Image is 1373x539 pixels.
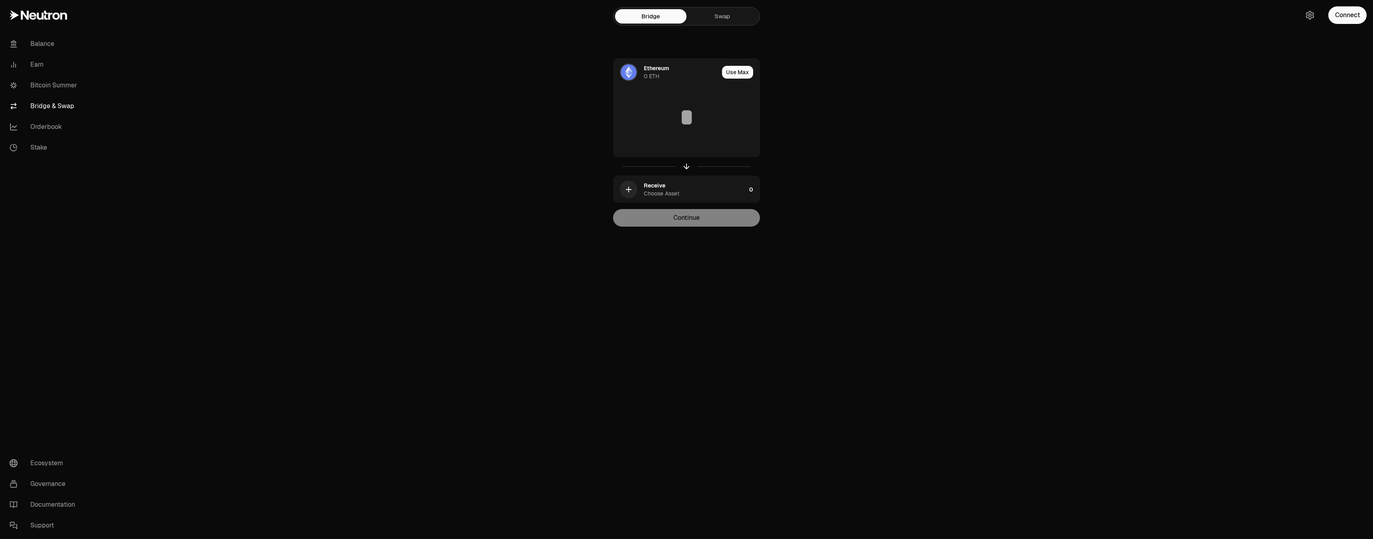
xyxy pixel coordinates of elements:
[644,72,659,80] div: 0 ETH
[615,9,686,24] a: Bridge
[3,54,86,75] a: Earn
[3,96,86,116] a: Bridge & Swap
[621,64,637,80] img: ETH Logo
[644,182,665,190] div: Receive
[644,64,669,72] div: Ethereum
[3,515,86,536] a: Support
[686,9,758,24] a: Swap
[3,75,86,96] a: Bitcoin Summer
[3,137,86,158] a: Stake
[644,190,679,197] div: Choose Asset
[3,34,86,54] a: Balance
[3,474,86,494] a: Governance
[722,66,753,79] button: Use Max
[1328,6,1367,24] button: Connect
[749,176,760,203] div: 0
[613,176,746,203] div: ReceiveChoose Asset
[3,116,86,137] a: Orderbook
[3,494,86,515] a: Documentation
[613,59,719,86] div: ETH LogoEthereum0 ETH
[613,176,760,203] button: ReceiveChoose Asset0
[3,453,86,474] a: Ecosystem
